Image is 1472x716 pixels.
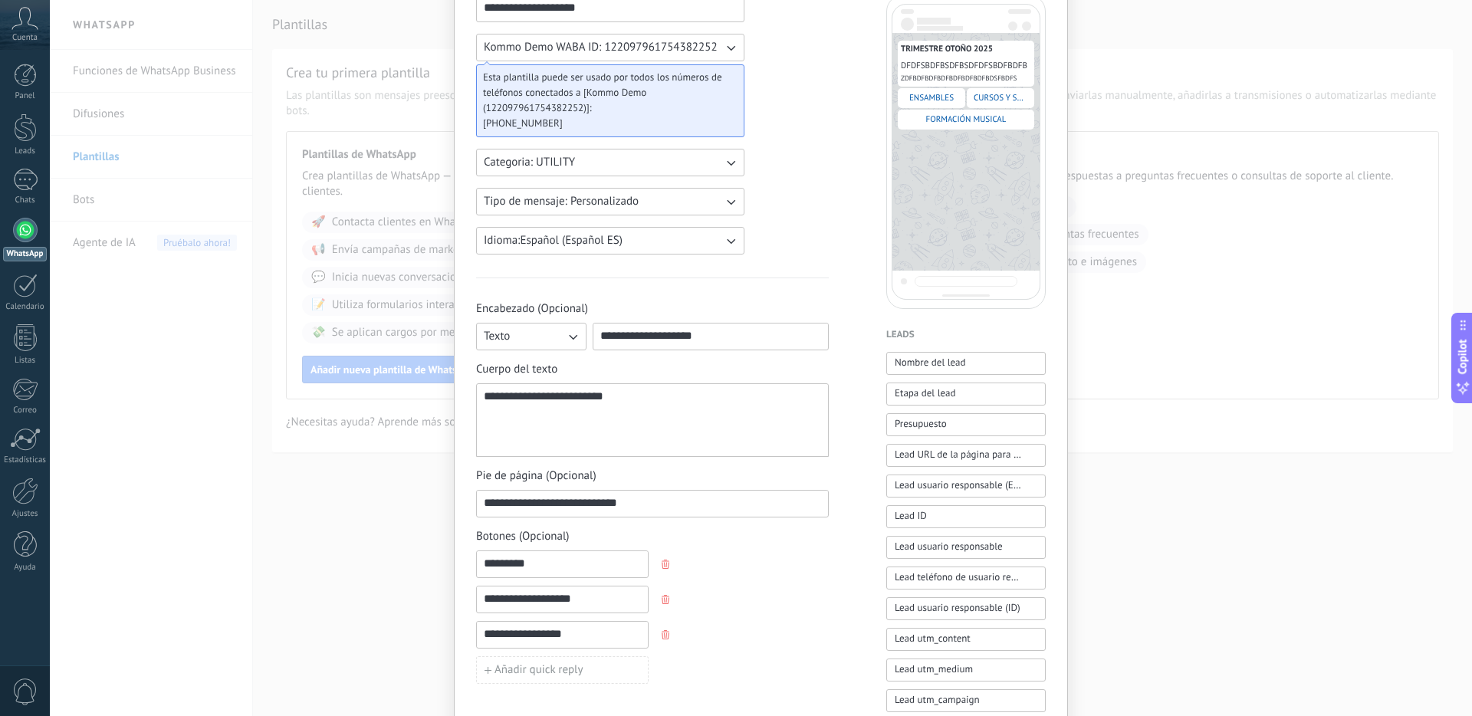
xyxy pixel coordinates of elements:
[3,146,48,156] div: Leads
[3,91,48,101] div: Panel
[895,570,1021,585] span: Lead teléfono de usuario responsable
[886,689,1046,712] button: Lead utm_campaign
[3,455,48,465] div: Estadísticas
[895,386,955,401] span: Etapa del lead
[476,227,744,255] button: Idioma:Español (Español ES)
[3,509,48,519] div: Ajustes
[476,301,829,317] span: Encabezado (Opcional)
[886,327,1046,343] h4: Leads
[476,188,744,215] button: Tipo de mensaje: Personalizado
[886,536,1046,559] button: Lead usuario responsable
[484,233,623,248] span: Idioma: Español (Español ES)
[886,505,1046,528] button: Lead ID
[895,539,1003,554] span: Lead usuario responsable
[3,302,48,312] div: Calendario
[901,44,1031,55] span: TRIMESTRE OTOÑO 2025
[926,114,1007,125] span: FORMACIÓN MUSICAL
[3,356,48,366] div: Listas
[895,478,1021,493] span: Lead usuario responsable (Email)
[895,600,1020,616] span: Lead usuario responsable (ID)
[12,33,38,43] span: Cuenta
[3,247,47,261] div: WhatsApp
[886,413,1046,436] button: Presupuesto
[476,362,829,377] span: Cuerpo del texto
[3,563,48,573] div: Ayuda
[476,529,829,544] span: Botones (Opcional)
[895,631,971,646] span: Lead utm_content
[476,323,586,350] button: Texto
[484,40,718,55] span: Kommo Demo WABA ID: 122097961754382252
[483,70,725,116] span: Esta plantilla puede ser usado por todos los números de teléfonos conectados a [Kommo Demo (12209...
[895,416,947,432] span: Presupuesto
[974,93,1027,103] span: CURSOS Y SEMINARIOS
[886,659,1046,682] button: Lead utm_medium
[476,149,744,176] button: Categoria: UTILITY
[895,692,980,708] span: Lead utm_campaign
[901,61,1027,71] span: DFDFSBDFBSDFBSDFDFSBDFBDFB
[895,447,1021,462] span: Lead URL de la página para compartir con los clientes
[476,468,829,484] span: Pie de página (Opcional)
[901,74,1031,84] span: ZDFBDFBDFBDFBDFBDFBDFBDSFBDFS
[886,597,1046,620] button: Lead usuario responsable (ID)
[886,567,1046,590] button: Lead teléfono de usuario responsable
[3,406,48,415] div: Correo
[886,383,1046,406] button: Etapa del lead
[476,34,744,61] button: Kommo Demo WABA ID: 122097961754382252
[483,116,725,131] span: [PHONE_NUMBER]
[484,194,639,209] span: Tipo de mensaje: Personalizado
[476,656,649,684] button: Añadir quick reply
[495,665,583,675] span: Añadir quick reply
[886,444,1046,467] button: Lead URL de la página para compartir con los clientes
[1455,340,1470,375] span: Copilot
[886,628,1046,651] button: Lead utm_content
[886,352,1046,375] button: Nombre del lead
[484,155,575,170] span: Categoria: UTILITY
[886,475,1046,498] button: Lead usuario responsable (Email)
[484,329,510,344] span: Texto
[909,93,954,103] span: ENSAMBLES
[895,508,927,524] span: Lead ID
[895,355,966,370] span: Nombre del lead
[3,195,48,205] div: Chats
[895,662,973,677] span: Lead utm_medium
